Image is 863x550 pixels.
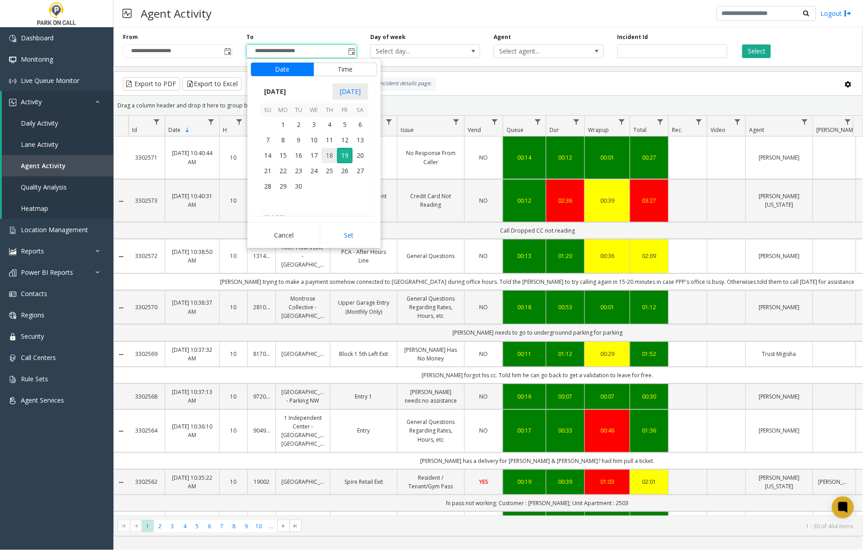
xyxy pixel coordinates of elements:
a: 00:13 [509,252,540,260]
a: [PERSON_NAME][US_STATE] [751,192,807,209]
td: Monday, September 8, 2025 [275,132,291,148]
a: 00:11 [509,350,540,358]
a: 02:09 [636,252,663,260]
img: 'icon' [9,269,16,277]
div: 01:20 [552,252,579,260]
a: 00:29 [590,350,624,358]
span: 26 [337,163,353,179]
span: 3 [306,117,322,132]
span: 7 [260,132,275,148]
span: 21 [260,163,275,179]
a: [PERSON_NAME] needs no assistance [403,388,459,405]
a: 281001 [253,303,270,312]
td: Saturday, September 20, 2025 [353,148,368,163]
span: Agent Services [21,396,64,404]
a: [PERSON_NAME] [751,153,807,162]
td: Saturday, September 6, 2025 [353,117,368,132]
div: 00:12 [509,196,540,205]
span: 6 [353,117,368,132]
div: 00:12 [552,153,579,162]
img: 'icon' [9,99,16,106]
span: Page 5 [191,520,203,532]
td: Tuesday, September 23, 2025 [291,163,306,179]
a: NO [470,426,497,435]
a: [DATE] 10:37:13 AM [171,388,214,405]
span: Page 1 [142,520,154,532]
td: Friday, September 26, 2025 [337,163,353,179]
td: Friday, September 12, 2025 [337,132,353,148]
a: 00:01 [590,303,624,312]
a: Issue Filter Menu [450,116,462,128]
a: 00:16 [509,392,540,401]
a: After Hours Line - [GEOGRAPHIC_DATA] [281,243,324,269]
td: Sunday, September 21, 2025 [260,163,275,179]
a: Block 1 5th Left Exit [336,350,392,358]
td: Friday, September 5, 2025 [337,117,353,132]
a: [DATE] 10:40:44 AM [171,149,214,166]
span: 13 [353,132,368,148]
a: 00:07 [552,392,579,401]
a: 1 Independent Center - [GEOGRAPHIC_DATA] [GEOGRAPHIC_DATA] [281,414,324,448]
span: YES [479,478,488,486]
img: 'icon' [9,355,16,362]
a: Rec. Filter Menu [693,116,705,128]
a: Trust Migisha [751,350,807,358]
img: 'icon' [9,291,16,298]
a: [DATE] 10:36:10 AM [171,422,214,439]
td: Tuesday, September 16, 2025 [291,148,306,163]
a: 00:27 [636,153,663,162]
img: 'icon' [9,35,16,42]
span: 12 [337,132,353,148]
span: Page 10 [253,520,265,532]
span: [DATE] [333,83,368,100]
a: [DATE] 10:37:32 AM [171,346,214,363]
a: 3302572 [134,252,159,260]
div: 03:27 [636,196,663,205]
button: Export to Excel [182,77,242,91]
td: Sunday, September 28, 2025 [260,179,275,194]
span: Page 9 [240,520,252,532]
a: Date Filter Menu [205,116,217,128]
a: 10 [225,392,242,401]
td: Thursday, September 11, 2025 [322,132,337,148]
a: 3302569 [134,350,159,358]
td: Monday, September 15, 2025 [275,148,291,163]
span: 16 [291,148,306,163]
span: Page 6 [203,520,216,532]
a: General Questions Regarding Rates, Hours, etc [403,294,459,321]
div: 02:36 [552,196,579,205]
a: 3302570 [134,303,159,312]
a: NO [470,153,497,162]
a: [PERSON_NAME] [819,477,850,486]
a: 00:07 [590,392,624,401]
a: 19002 [253,477,270,486]
span: Quality Analysis [21,183,67,191]
td: Tuesday, September 30, 2025 [291,179,306,194]
a: Collapse Details [114,351,128,358]
a: 10 [225,196,242,205]
a: [PERSON_NAME] Has No Money [403,346,459,363]
span: Go to the last page [289,520,302,532]
a: No Response From Caller [403,149,459,166]
a: 00:39 [552,477,579,486]
span: Power BI Reports [21,268,73,277]
span: Go to the next page [277,520,289,532]
td: Saturday, September 13, 2025 [353,132,368,148]
label: Agent [494,33,511,41]
a: Activity [2,91,113,112]
span: 30 [291,179,306,194]
a: Upper Garage Entry (Monthly Only) [336,298,392,316]
a: Montrose Collective - [GEOGRAPHIC_DATA] [281,294,324,321]
a: 00:30 [636,392,663,401]
span: Agent Activity [21,161,66,170]
a: 817001 [253,350,270,358]
span: 28 [260,179,275,194]
div: 00:17 [509,426,540,435]
span: Security [21,332,44,341]
a: General Questions [403,252,459,260]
